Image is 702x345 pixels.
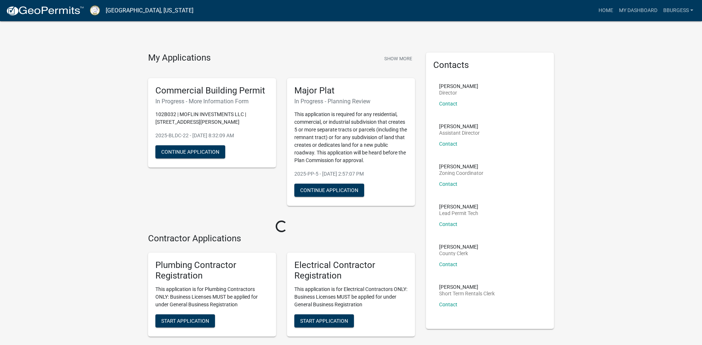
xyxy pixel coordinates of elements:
h4: Contractor Applications [148,233,415,244]
button: Start Application [294,314,354,327]
h5: Commercial Building Permit [155,85,269,96]
a: Home [596,4,616,18]
h5: Electrical Contractor Registration [294,260,408,281]
p: This application is for Plumbing Contractors ONLY: Business Licenses MUST be applied for under Ge... [155,285,269,308]
a: Contact [439,141,457,147]
a: Contact [439,302,457,307]
p: Assistant Director [439,130,480,135]
p: 2025-BLDC-22 - [DATE] 8:32:09 AM [155,132,269,139]
p: [PERSON_NAME] [439,204,478,209]
h5: Contacts [433,60,547,70]
button: Continue Application [294,184,364,197]
p: 102B032 | MOFLIN INVESTMENTS LLC | [STREET_ADDRESS][PERSON_NAME] [155,111,269,126]
h4: My Applications [148,53,211,64]
button: Show More [381,53,415,65]
p: [PERSON_NAME] [439,284,495,290]
p: [PERSON_NAME] [439,244,478,249]
a: Bburgess [660,4,696,18]
a: Contact [439,181,457,187]
a: My Dashboard [616,4,660,18]
span: Start Application [300,318,348,323]
h5: Plumbing Contractor Registration [155,260,269,281]
p: Lead Permit Tech [439,211,478,216]
img: Putnam County, Georgia [90,5,100,15]
a: Contact [439,221,457,227]
a: Contact [439,261,457,267]
p: [PERSON_NAME] [439,124,480,129]
p: Short Term Rentals Clerk [439,291,495,296]
h5: Major Plat [294,85,408,96]
a: [GEOGRAPHIC_DATA], [US_STATE] [106,4,193,17]
p: [PERSON_NAME] [439,84,478,89]
h6: In Progress - Planning Review [294,98,408,105]
p: Director [439,90,478,95]
p: 2025-PP-5 - [DATE] 2:57:07 PM [294,170,408,178]
h6: In Progress - More Information Form [155,98,269,105]
p: [PERSON_NAME] [439,164,483,169]
button: Continue Application [155,145,225,158]
p: Zoning Coordinator [439,170,483,176]
a: Contact [439,101,457,107]
p: County Clerk [439,251,478,256]
p: This application is for Electrical Contractors ONLY: Business Licenses MUST be applied for under ... [294,285,408,308]
span: Start Application [161,318,209,323]
button: Start Application [155,314,215,327]
p: This application is required for any residential, commercial, or industrial subdivision that crea... [294,111,408,164]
